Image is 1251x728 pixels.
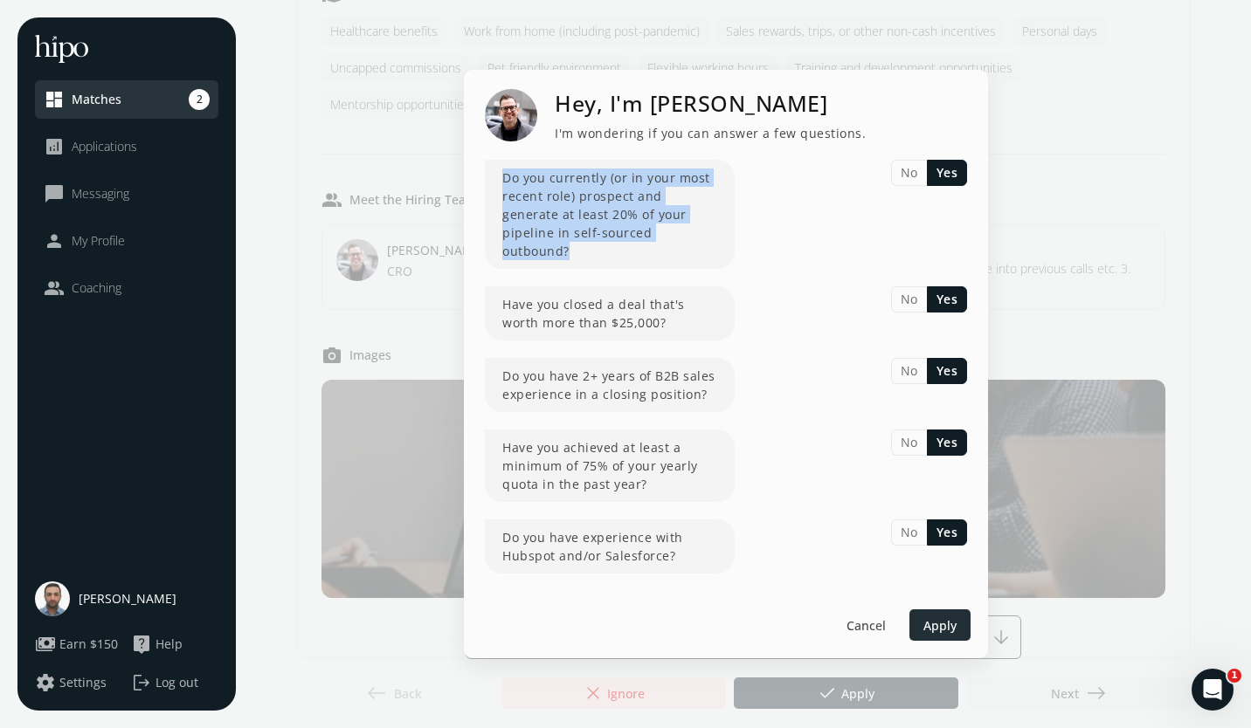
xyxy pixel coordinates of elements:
[909,609,971,641] button: Apply
[927,160,968,186] button: Yes
[1227,669,1241,683] span: 1
[35,634,122,655] a: paymentsEarn $150
[72,232,125,250] span: My Profile
[927,519,968,546] button: Yes
[891,286,927,312] button: No
[35,634,118,655] button: paymentsEarn $150
[485,160,735,269] div: Do you currently (or in your most recent role) prospect and generate at least 20% of your pipelin...
[35,35,88,63] img: hh-logo-white
[35,634,56,655] span: payments
[44,183,210,204] a: chat_bubble_outlineMessaging
[44,136,210,157] a: analyticsApplications
[189,89,210,110] span: 2
[891,160,927,186] button: No
[485,89,537,141] img: recruiter-photo
[156,635,183,653] span: Help
[59,635,118,653] span: Earn $150
[35,672,56,693] span: settings
[891,358,927,384] button: No
[44,278,210,299] a: peopleCoaching
[44,183,65,204] span: chat_bubble_outline
[79,590,176,608] span: [PERSON_NAME]
[1192,669,1234,711] iframe: Intercom live chat
[923,616,957,635] span: Apply
[35,581,70,616] img: user-photo
[131,672,152,693] span: logout
[131,672,218,693] button: logoutLog out
[891,429,927,456] button: No
[44,278,65,299] span: people
[59,674,107,691] span: Settings
[131,634,218,655] a: live_helpHelp
[72,279,121,297] span: Coaching
[485,429,735,502] div: Have you achieved at least a minimum of 75% of your yearly quota in the past year?
[35,672,107,693] button: settingsSettings
[927,429,968,456] button: Yes
[485,358,735,412] div: Do you have 2+ years of B2B sales experience in a closing position?
[838,609,894,641] button: Cancel
[131,634,152,655] span: live_help
[927,286,968,312] button: Yes
[72,91,121,108] span: Matches
[44,230,210,251] a: personMy Profile
[485,286,735,340] div: Have you closed a deal that's worth more than $25,000?
[847,616,886,635] span: Cancel
[72,138,137,155] span: Applications
[555,87,967,120] h1: Hey, I'm [PERSON_NAME]
[891,519,927,546] button: No
[44,136,65,157] span: analytics
[44,89,210,110] a: dashboardMatches2
[44,230,65,251] span: person
[131,634,183,655] button: live_helpHelp
[156,674,198,691] span: Log out
[35,672,122,693] a: settingsSettings
[485,519,735,573] div: Do you have experience with Hubspot and/or Salesforce?
[927,358,968,384] button: Yes
[72,185,129,203] span: Messaging
[44,89,65,110] span: dashboard
[555,124,967,142] p: I'm wondering if you can answer a few questions.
